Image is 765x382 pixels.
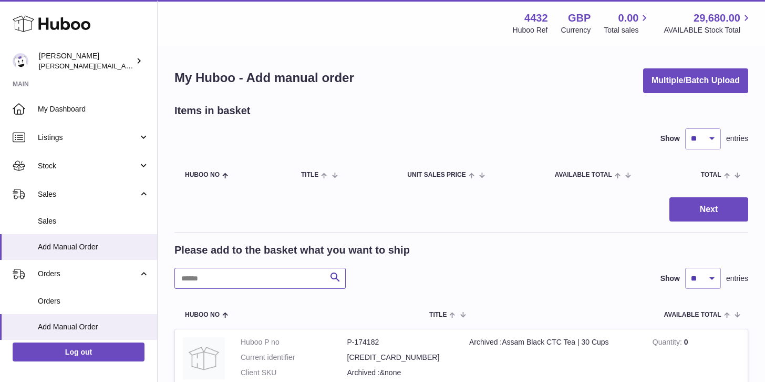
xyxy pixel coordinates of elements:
[429,311,447,318] span: Title
[726,274,748,284] span: entries
[604,11,650,35] a: 0.00 Total sales
[694,11,740,25] span: 29,680.00
[174,69,354,86] h1: My Huboo - Add manual order
[38,189,138,199] span: Sales
[38,133,138,143] span: Listings
[555,172,612,178] span: AVAILABLE Total
[664,11,752,35] a: 29,680.00 AVAILABLE Stock Total
[174,104,251,118] h2: Items in basket
[241,353,347,363] dt: Current identifier
[669,197,748,222] button: Next
[618,11,639,25] span: 0.00
[183,337,225,379] img: Archived :Assam Black CTC Tea | 30 Cups
[726,134,748,144] span: entries
[38,161,138,171] span: Stock
[185,311,220,318] span: Huboo no
[660,134,680,144] label: Show
[38,296,149,306] span: Orders
[347,337,454,347] dd: P-174182
[664,25,752,35] span: AVAILABLE Stock Total
[38,322,149,332] span: Add Manual Order
[39,51,133,71] div: [PERSON_NAME]
[407,172,466,178] span: Unit Sales Price
[643,68,748,93] button: Multiple/Batch Upload
[38,216,149,226] span: Sales
[701,172,721,178] span: Total
[347,353,454,363] dd: [CREDIT_CARD_NUMBER]
[524,11,548,25] strong: 4432
[185,172,220,178] span: Huboo no
[174,243,410,257] h2: Please add to the basket what you want to ship
[664,311,721,318] span: AVAILABLE Total
[39,62,211,70] span: [PERSON_NAME][EMAIL_ADDRESS][DOMAIN_NAME]
[660,274,680,284] label: Show
[38,104,149,114] span: My Dashboard
[347,368,454,378] dd: Archived :&none
[38,269,138,279] span: Orders
[13,53,28,69] img: akhil@amalachai.com
[301,172,318,178] span: Title
[561,25,591,35] div: Currency
[241,337,347,347] dt: Huboo P no
[13,343,144,361] a: Log out
[604,25,650,35] span: Total sales
[568,11,591,25] strong: GBP
[653,338,684,349] strong: Quantity
[38,242,149,252] span: Add Manual Order
[513,25,548,35] div: Huboo Ref
[241,368,347,378] dt: Client SKU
